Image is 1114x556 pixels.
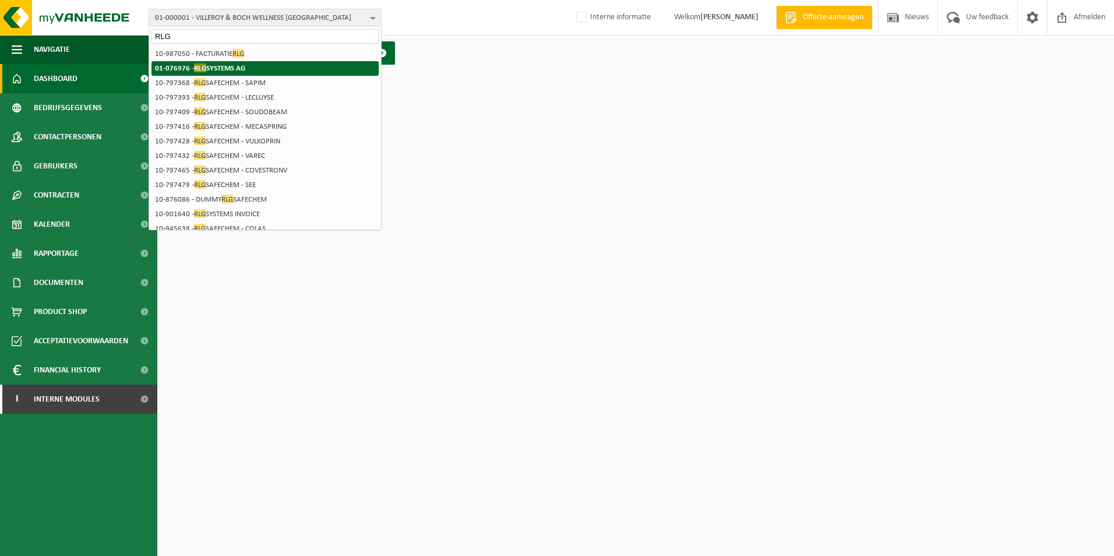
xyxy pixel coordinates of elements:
[34,326,128,356] span: Acceptatievoorwaarden
[151,47,379,61] li: 10-987050 - FACTURATIE
[194,151,206,160] span: RLG
[34,239,79,268] span: Rapportage
[34,35,70,64] span: Navigatie
[151,149,379,163] li: 10-797432 - SAFECHEM - VAREC
[194,122,206,131] span: RLG
[194,180,206,189] span: RLG
[151,163,379,178] li: 10-797465 - SAFECHEM - COVESTRONV
[151,119,379,134] li: 10-797416 - SAFECHEM - MECASPRING
[34,385,100,414] span: Interne modules
[34,356,101,385] span: Financial History
[34,210,70,239] span: Kalender
[194,107,206,116] span: RLG
[151,207,379,221] li: 10-901640 - SYSTEMS INVOICE
[574,9,651,26] label: Interne informatie
[194,166,206,174] span: RLG
[149,9,382,26] button: 01-000001 - VILLEROY & BOCH WELLNESS [GEOGRAPHIC_DATA]
[194,209,206,218] span: RLG
[194,136,206,145] span: RLG
[194,93,206,101] span: RLG
[776,6,872,29] a: Offerte aanvragen
[151,90,379,105] li: 10-797393 - SAFECHEM - LECLUYSE
[151,192,379,207] li: 10-876086 - DUMMY SAFECHEM
[151,105,379,119] li: 10-797409 - SAFECHEM - SOUDOBEAM
[151,221,379,236] li: 10-945638 - SAFECHEM - COLAS
[155,9,366,27] span: 01-000001 - VILLEROY & BOCH WELLNESS [GEOGRAPHIC_DATA]
[194,64,206,72] span: RLG
[34,268,83,297] span: Documenten
[700,13,759,22] strong: [PERSON_NAME]
[34,152,77,181] span: Gebruikers
[151,29,379,44] input: Zoeken naar gekoppelde vestigingen
[151,178,379,192] li: 10-797479 - SAFECHEM - SEE
[194,224,206,233] span: RLG
[34,181,79,210] span: Contracten
[221,195,233,203] span: RLG
[232,49,244,58] span: RLG
[155,64,245,72] strong: 01-076976 - SYSTEMS AG
[800,12,866,23] span: Offerte aanvragen
[34,93,102,122] span: Bedrijfsgegevens
[151,134,379,149] li: 10-797428 - SAFECHEM - VULKOPRIN
[194,78,206,87] span: RLG
[151,76,379,90] li: 10-797368 - SAFECHEM - SAPIM
[34,64,77,93] span: Dashboard
[12,385,22,414] span: I
[34,297,87,326] span: Product Shop
[34,122,101,152] span: Contactpersonen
